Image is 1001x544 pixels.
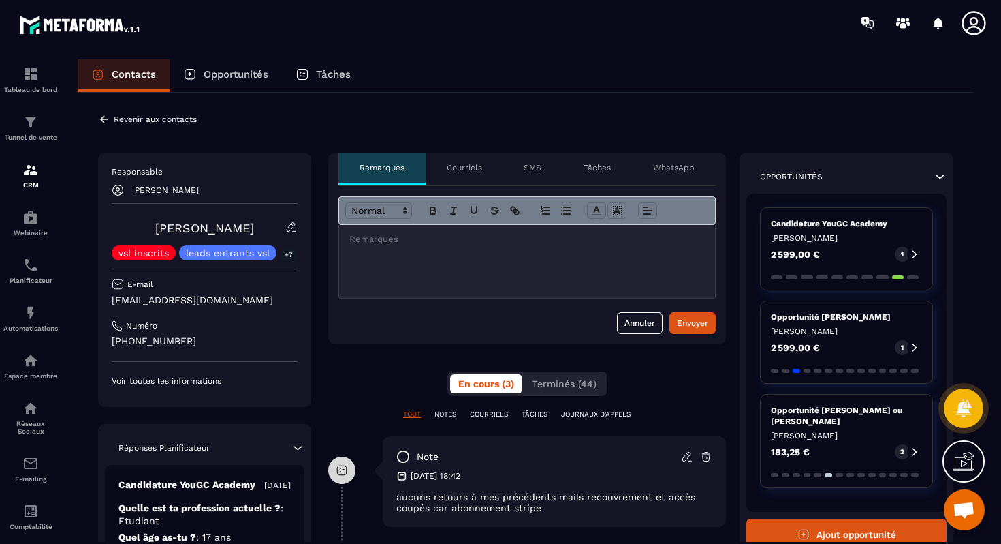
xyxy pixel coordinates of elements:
[3,247,58,294] a: schedulerschedulerPlanificateur
[677,316,708,330] div: Envoyer
[561,410,631,419] p: JOURNAUX D'APPELS
[617,312,663,334] button: Annuler
[118,479,255,492] p: Candidature YouGC Academy
[771,430,922,441] p: [PERSON_NAME]
[114,115,197,124] p: Revenir aux contacts
[282,59,364,92] a: Tâches
[901,343,904,352] p: 1
[669,312,716,334] button: Envoyer
[22,114,39,130] img: formation
[470,410,508,419] p: COURRIELS
[118,442,210,453] p: Réponses Planificateur
[118,248,169,258] p: vsl inscrits
[450,374,522,393] button: En cours (3)
[3,493,58,541] a: accountantaccountantComptabilité
[771,405,922,427] p: Opportunité [PERSON_NAME] ou [PERSON_NAME]
[22,162,39,178] img: formation
[118,531,291,544] p: Quel âge as-tu ?
[532,378,597,389] span: Terminés (44)
[900,447,904,457] p: 2
[522,410,547,419] p: TÂCHES
[280,247,298,262] p: +7
[3,390,58,445] a: social-networksocial-networkRéseaux Sociaux
[3,475,58,483] p: E-mailing
[3,277,58,284] p: Planificateur
[78,59,170,92] a: Contacts
[186,248,270,258] p: leads entrants vsl
[3,199,58,247] a: automationsautomationsWebinaire
[3,294,58,342] a: automationsautomationsAutomatisations
[771,447,810,457] p: 183,25 €
[403,410,421,419] p: TOUT
[3,104,58,151] a: formationformationTunnel de vente
[204,68,268,80] p: Opportunités
[264,480,291,491] p: [DATE]
[22,257,39,273] img: scheduler
[360,162,404,173] p: Remarques
[3,342,58,390] a: automationsautomationsEspace membre
[22,352,39,369] img: automations
[760,171,823,182] p: Opportunités
[316,68,351,80] p: Tâches
[19,12,142,37] img: logo
[155,221,254,235] a: [PERSON_NAME]
[3,181,58,189] p: CRM
[771,218,922,229] p: Candidature YouGC Academy
[417,451,439,464] p: note
[3,372,58,380] p: Espace membre
[3,56,58,104] a: formationformationTableau de bord
[3,151,58,199] a: formationformationCRM
[3,445,58,493] a: emailemailE-mailing
[3,523,58,530] p: Comptabilité
[944,489,985,530] a: Ouvrir le chat
[112,335,298,348] p: [PHONE_NUMBER]
[524,374,605,393] button: Terminés (44)
[170,59,282,92] a: Opportunités
[771,250,820,259] p: 2 599,00 €
[411,470,460,481] p: [DATE] 18:42
[22,455,39,472] img: email
[771,326,922,337] p: [PERSON_NAME]
[22,66,39,82] img: formation
[127,279,153,290] p: E-mail
[22,305,39,321] img: automations
[132,185,199,195] p: [PERSON_NAME]
[112,68,156,80] p: Contacts
[3,86,58,93] p: Tableau de bord
[3,134,58,141] p: Tunnel de vente
[396,492,712,513] p: aucuns retours à mes précédents mails recouvrement et accès coupés car abonnement stripe
[3,324,58,332] p: Automatisations
[126,320,157,331] p: Numéro
[112,376,298,387] p: Voir toutes les informations
[22,400,39,417] img: social-network
[584,162,611,173] p: Tâches
[458,378,514,389] span: En cours (3)
[901,250,904,259] p: 1
[3,229,58,237] p: Webinaire
[112,166,298,177] p: Responsable
[524,162,541,173] p: SMS
[771,232,922,243] p: [PERSON_NAME]
[22,503,39,519] img: accountant
[771,343,820,352] p: 2 599,00 €
[447,162,482,173] p: Courriels
[118,502,291,528] p: Quelle est ta profession actuelle ?
[434,410,456,419] p: NOTES
[112,294,298,307] p: [EMAIL_ADDRESS][DOMAIN_NAME]
[22,209,39,226] img: automations
[653,162,695,173] p: WhatsApp
[3,420,58,435] p: Réseaux Sociaux
[196,532,231,543] span: : 17 ans
[771,312,922,322] p: Opportunité [PERSON_NAME]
